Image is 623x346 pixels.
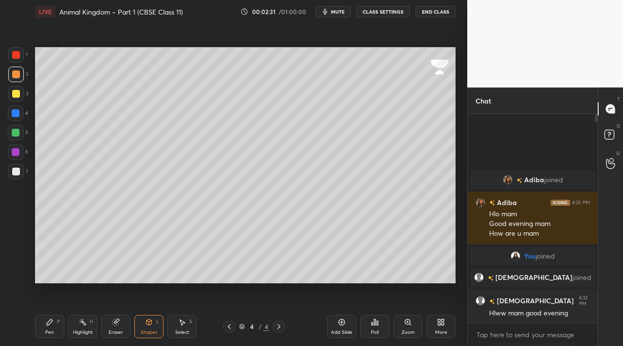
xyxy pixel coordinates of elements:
img: default.png [476,296,485,306]
span: [DEMOGRAPHIC_DATA] [495,274,572,281]
p: D [617,122,620,130]
p: T [617,95,620,103]
h4: Animal Kingdom ~ Part 1 (CBSE Class 11) [59,7,183,17]
div: 4:25 PM [572,200,590,206]
div: LIVE [35,6,55,17]
div: 4 [8,105,28,121]
div: Zoom [402,330,415,335]
div: 5 [8,125,28,140]
span: joined [572,274,591,281]
p: G [616,150,620,157]
div: 4 [263,322,269,331]
span: You [524,252,536,260]
div: Select [175,330,189,335]
img: iconic-dark.1390631f.png [550,200,570,206]
div: 4:32 PM [576,295,590,307]
div: 6 [8,144,28,160]
h6: Adiba [495,197,517,208]
div: grid [468,168,598,323]
img: no-rating-badge.077c3623.svg [489,200,495,206]
div: More [435,330,447,335]
div: Poll [371,330,379,335]
img: no-rating-badge.077c3623.svg [516,178,522,183]
img: no-rating-badge.077c3623.svg [489,299,495,304]
h6: [DEMOGRAPHIC_DATA] [495,296,574,306]
div: Hlo mam [489,209,590,219]
div: 7 [8,164,28,179]
div: S [189,319,192,324]
p: Chat [468,88,499,114]
button: CLASS SETTINGS [356,6,410,17]
div: P [57,319,60,324]
span: joined [544,176,563,184]
img: dbef72a569dc4e7fb15a370dab58d10a.jpg [511,251,520,261]
div: Highlight [73,330,93,335]
div: 1 [8,47,28,63]
img: no-rating-badge.077c3623.svg [488,276,494,281]
div: 2 [8,67,28,82]
div: Shapes [141,330,157,335]
div: Hlww mam good evening [489,309,590,318]
div: How are u mam [489,229,590,239]
div: Pen [45,330,54,335]
div: Eraser [109,330,123,335]
img: a37e50e65c5349b5a0237273d9d5f5cd.jpg [476,198,485,208]
div: Add Slide [331,330,352,335]
div: Good evening mam [489,219,590,229]
button: End Class [416,6,456,17]
img: default.png [474,273,484,282]
div: H [90,319,93,324]
div: L [156,319,159,324]
span: Adiba [524,176,544,184]
span: mute [331,8,345,15]
span: joined [536,252,555,260]
div: 3 [8,86,28,102]
div: / [258,324,261,329]
img: a37e50e65c5349b5a0237273d9d5f5cd.jpg [503,175,513,185]
div: 4 [247,324,257,329]
button: mute [315,6,350,17]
